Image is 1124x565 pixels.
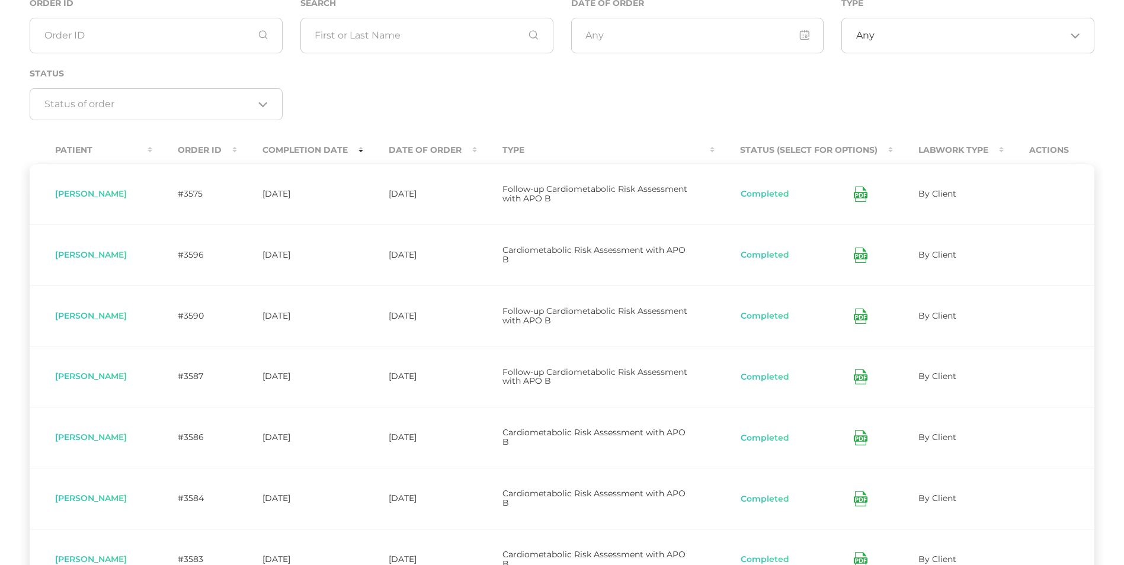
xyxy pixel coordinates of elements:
span: By Client [918,432,956,442]
span: By Client [918,188,956,199]
button: Completed [740,371,790,383]
td: #3587 [152,346,237,407]
button: Completed [740,310,790,322]
input: Search for option [44,98,254,110]
span: [PERSON_NAME] [55,310,127,321]
th: Type : activate to sort column ascending [477,137,715,163]
td: [DATE] [363,407,477,468]
td: [DATE] [363,346,477,407]
td: #3584 [152,468,237,529]
span: Cardiometabolic Risk Assessment with APO B [502,488,686,508]
td: [DATE] [237,224,363,285]
span: [PERSON_NAME] [55,493,127,503]
input: First or Last Name [300,18,553,53]
span: Follow-up Cardiometabolic Risk Assessment with APO B [502,367,687,387]
span: [PERSON_NAME] [55,432,127,442]
td: [DATE] [237,468,363,529]
th: Actions [1004,137,1094,163]
button: Completed [740,493,790,505]
th: Labwork Type : activate to sort column ascending [893,137,1004,163]
th: Order ID : activate to sort column ascending [152,137,237,163]
td: #3590 [152,285,237,346]
button: Completed [740,432,790,444]
td: [DATE] [363,224,477,285]
label: Status [30,69,64,79]
span: [PERSON_NAME] [55,249,127,260]
span: Cardiometabolic Risk Assessment with APO B [502,245,686,265]
th: Completion Date : activate to sort column ascending [237,137,363,163]
td: [DATE] [363,468,477,529]
span: [PERSON_NAME] [55,554,127,564]
span: By Client [918,249,956,260]
span: By Client [918,493,956,503]
button: Completed [740,188,790,200]
span: Follow-up Cardiometabolic Risk Assessment with APO B [502,184,687,204]
span: Cardiometabolic Risk Assessment with APO B [502,427,686,447]
span: [PERSON_NAME] [55,188,127,199]
span: By Client [918,371,956,381]
span: By Client [918,310,956,321]
td: [DATE] [237,407,363,468]
input: Search for option [875,30,1066,41]
span: Follow-up Cardiometabolic Risk Assessment with APO B [502,306,687,326]
input: Any [571,18,824,53]
button: Completed [740,249,790,261]
span: Any [856,30,875,41]
td: #3596 [152,224,237,285]
th: Status (Select for Options) : activate to sort column ascending [715,137,893,163]
td: [DATE] [237,346,363,407]
span: [PERSON_NAME] [55,371,127,381]
td: #3586 [152,407,237,468]
td: [DATE] [237,163,363,224]
div: Search for option [30,88,283,120]
td: [DATE] [363,163,477,224]
td: [DATE] [237,285,363,346]
th: Patient : activate to sort column ascending [30,137,152,163]
th: Date Of Order : activate to sort column ascending [363,137,477,163]
span: By Client [918,554,956,564]
input: Order ID [30,18,283,53]
div: Search for option [841,18,1094,53]
td: #3575 [152,163,237,224]
td: [DATE] [363,285,477,346]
